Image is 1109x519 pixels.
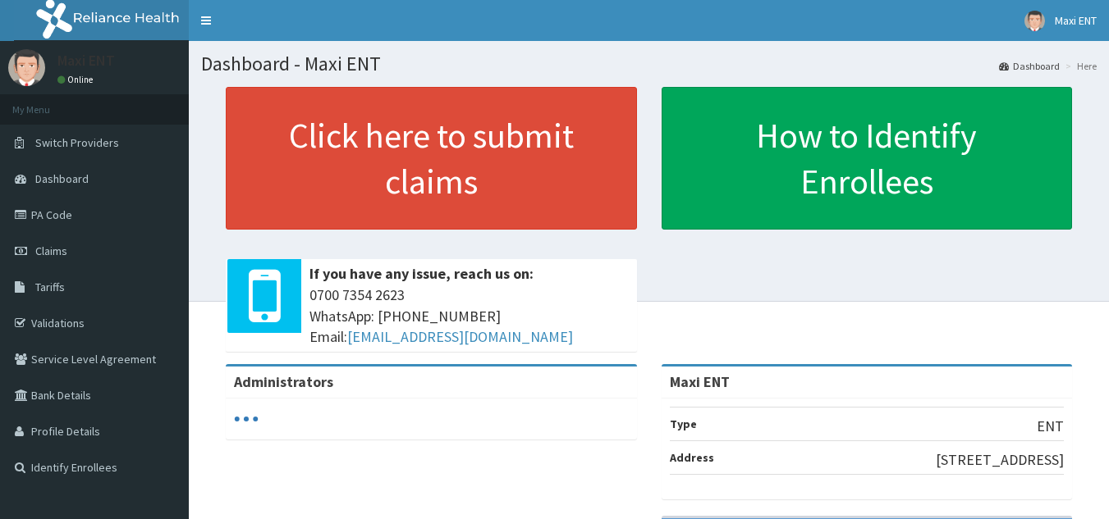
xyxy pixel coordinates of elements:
a: How to Identify Enrollees [662,87,1073,230]
span: 0700 7354 2623 WhatsApp: [PHONE_NUMBER] Email: [309,285,629,348]
a: [EMAIL_ADDRESS][DOMAIN_NAME] [347,327,573,346]
a: Dashboard [999,59,1060,73]
span: Dashboard [35,171,89,186]
li: Here [1061,59,1097,73]
img: User Image [8,49,45,86]
b: Address [670,450,714,465]
p: ENT [1037,416,1064,437]
p: [STREET_ADDRESS] [936,449,1064,471]
a: Online [57,74,97,85]
b: Type [670,417,697,431]
span: Switch Providers [35,135,119,150]
p: Maxi ENT [57,53,115,68]
b: If you have any issue, reach us on: [309,264,534,283]
img: User Image [1024,11,1045,31]
b: Administrators [234,372,333,391]
span: Maxi ENT [1055,13,1097,28]
span: Tariffs [35,280,65,294]
svg: audio-loading [234,407,259,431]
span: Claims [35,244,67,258]
strong: Maxi ENT [670,372,730,391]
a: Click here to submit claims [226,87,637,230]
h1: Dashboard - Maxi ENT [201,53,1097,75]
